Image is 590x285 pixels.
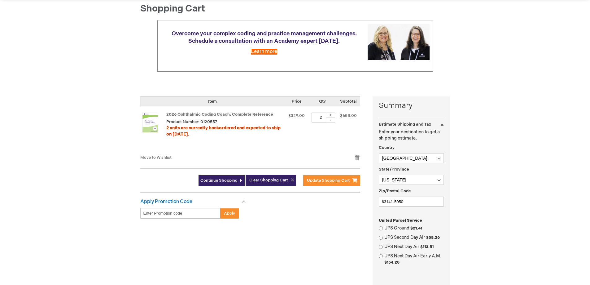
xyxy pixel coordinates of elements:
[420,244,434,249] span: $113.51
[426,235,440,240] span: $58.26
[251,49,277,55] a: Learn more
[379,189,411,194] span: Zip/Postal Code
[220,208,239,219] button: Apply
[208,99,217,104] span: Item
[326,118,335,122] div: -
[140,3,205,14] span: Shopping Cart
[140,113,166,149] a: 2026 Ophthalmic Coding Coach: Complete Reference
[166,112,273,117] a: 2026 Ophthalmic Coding Coach: Complete Reference
[303,175,360,186] button: Update Shopping Cart
[340,99,356,104] span: Subtotal
[379,145,395,150] span: Country
[140,199,192,205] strong: Apply Promotion Code
[140,208,221,219] input: Enter Promotion code
[379,129,444,141] p: Enter your destination to get a shipping estimate.
[140,155,172,160] a: Move to Wishlist
[200,178,238,183] span: Continue Shopping
[319,99,326,104] span: Qty
[410,226,422,231] span: $21.41
[312,113,330,122] input: Qty
[326,113,335,118] div: +
[384,244,444,250] label: UPS Next Day Air
[307,178,350,183] span: Update Shopping Cart
[379,100,444,111] strong: Summary
[140,113,160,132] img: 2026 Ophthalmic Coding Coach: Complete Reference
[368,24,430,60] img: Schedule a consultation with an Academy expert today
[199,175,245,186] a: Continue Shopping
[384,234,444,241] label: UPS Second Day Air
[292,99,301,104] span: Price
[340,113,357,118] span: $658.00
[166,125,282,137] div: 2 units are currently backordered and expected to ship on [DATE].
[379,167,409,172] span: State/Province
[384,260,400,265] span: $154.28
[379,122,431,127] strong: Estimate Shipping and Tax
[172,30,357,44] span: Overcome your complex coding and practice management challenges. Schedule a consultation with an ...
[379,218,422,223] span: United Parcel Service
[224,211,235,216] span: Apply
[249,178,288,183] span: Clear Shopping Cart
[288,113,305,118] span: $329.00
[384,253,444,265] label: UPS Next Day Air Early A.M.
[384,225,444,231] label: UPS Ground
[246,175,296,186] button: Clear Shopping Cart
[166,119,217,124] span: Product Number: 0120557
